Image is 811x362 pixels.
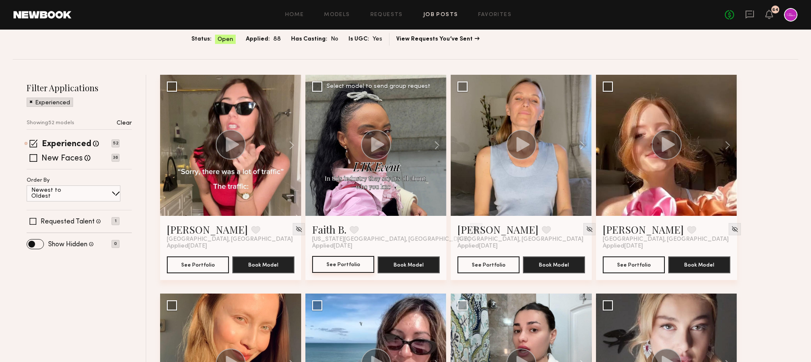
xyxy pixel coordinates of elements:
a: Home [285,12,304,18]
p: Order By [27,178,50,183]
button: Book Model [378,256,440,273]
span: Open [218,35,233,44]
button: See Portfolio [167,256,229,273]
a: [PERSON_NAME] [457,223,539,236]
label: Show Hidden [48,241,87,248]
button: Book Model [523,256,585,273]
h2: Filter Applications [27,82,132,93]
button: See Portfolio [457,256,520,273]
div: 64 [772,8,778,12]
img: Unhide Model [586,226,593,233]
img: Unhide Model [731,226,738,233]
a: Favorites [478,12,512,18]
span: Has Casting: [291,35,327,44]
a: View Requests You’ve Sent [396,36,479,42]
span: [GEOGRAPHIC_DATA], [GEOGRAPHIC_DATA] [603,236,729,243]
div: Select model to send group request [327,84,430,90]
p: Showing 52 models [27,120,74,126]
a: [PERSON_NAME] [167,223,248,236]
p: 0 [112,240,120,248]
label: New Faces [41,155,83,163]
span: Yes [373,35,382,44]
span: 88 [273,35,281,44]
span: Applied: [246,35,270,44]
a: Requests [370,12,403,18]
button: See Portfolio [603,256,665,273]
a: Faith B. [312,223,346,236]
label: Requested Talent [41,218,95,225]
div: Applied [DATE] [457,243,585,250]
a: Book Model [232,261,294,268]
div: Applied [DATE] [312,243,440,250]
label: Experienced [42,140,91,149]
button: Book Model [232,256,294,273]
div: Applied [DATE] [167,243,294,250]
a: Book Model [523,261,585,268]
span: [US_STATE][GEOGRAPHIC_DATA], [GEOGRAPHIC_DATA] [312,236,470,243]
a: Job Posts [423,12,458,18]
p: Experienced [35,100,70,106]
a: Book Model [668,261,730,268]
p: 52 [112,139,120,147]
a: [PERSON_NAME] [603,223,684,236]
button: Book Model [668,256,730,273]
span: [GEOGRAPHIC_DATA], [GEOGRAPHIC_DATA] [457,236,583,243]
img: Unhide Model [295,226,302,233]
p: 1 [112,217,120,225]
p: Newest to Oldest [31,188,82,199]
div: Applied [DATE] [603,243,730,250]
span: No [331,35,338,44]
span: Is UGC: [348,35,369,44]
p: 36 [112,154,120,162]
button: See Portfolio [312,256,374,273]
p: Clear [117,120,132,126]
span: [GEOGRAPHIC_DATA], [GEOGRAPHIC_DATA] [167,236,293,243]
span: Status: [191,35,212,44]
a: Book Model [378,261,440,268]
a: Models [324,12,350,18]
